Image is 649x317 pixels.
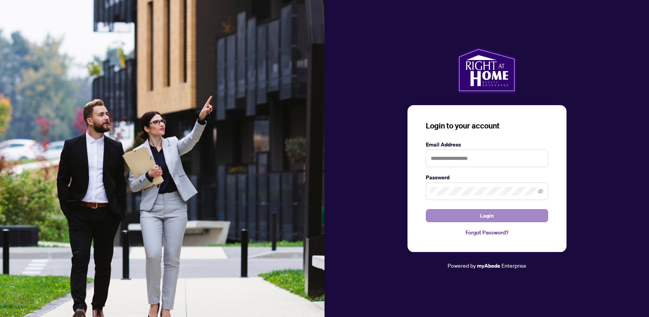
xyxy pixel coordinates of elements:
[426,140,548,149] label: Email Address
[426,120,548,131] h3: Login to your account
[426,228,548,237] a: Forgot Password?
[426,173,548,182] label: Password
[477,262,500,270] a: myAbode
[457,47,516,93] img: ma-logo
[426,209,548,222] button: Login
[480,210,494,222] span: Login
[501,262,526,269] span: Enterprise
[538,189,543,194] span: eye-invisible
[448,262,476,269] span: Powered by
